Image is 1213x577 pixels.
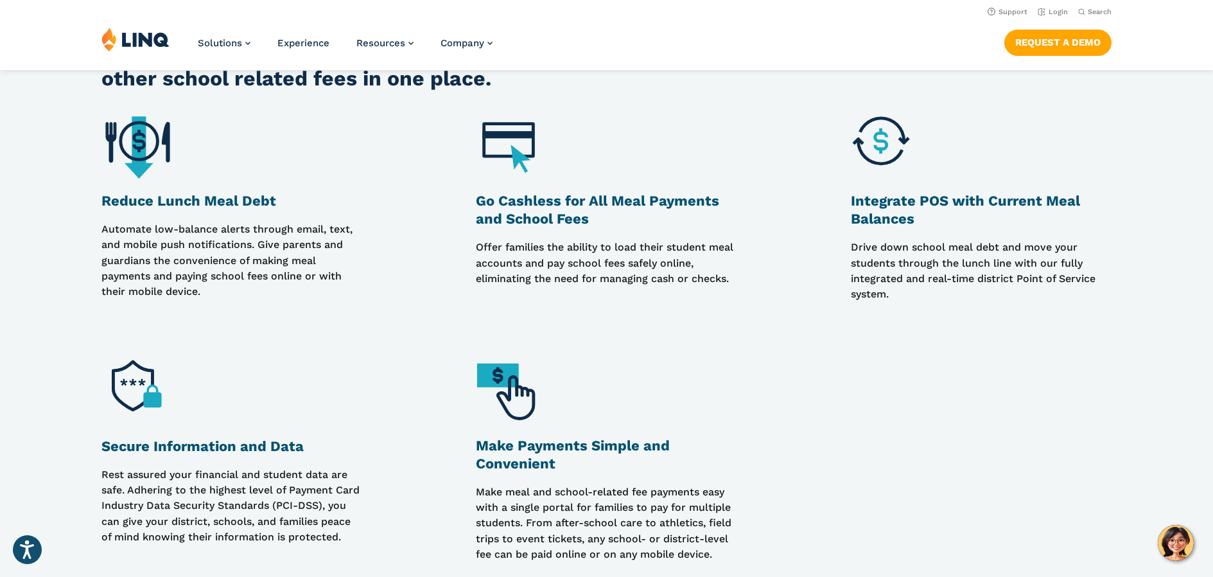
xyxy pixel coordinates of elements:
span: Company [441,37,484,49]
a: Company [441,37,493,49]
h3: Integrate POS with Current Meal Balances [851,192,1112,228]
a: Resources [356,37,414,49]
img: LINQ | K‑12 Software [101,27,170,51]
button: Hello, have a question? Let’s chat. [1158,525,1194,561]
span: Solutions [198,37,242,49]
button: Open Search Bar [1078,7,1112,17]
h3: Go Cashless for All Meal Payments and School Fees [476,192,737,228]
p: Rest assured your financial and student data are safe. Adhering to the highest level of Payment C... [101,467,363,563]
a: Solutions [198,37,250,49]
span: Resources [356,37,405,49]
h3: Reduce Lunch Meal Debt [101,192,363,210]
nav: Button Navigation [1004,27,1112,55]
h3: Secure Information and Data [101,438,363,456]
h3: Make Payments Simple and Convenient [476,437,737,473]
a: Login [1038,8,1068,16]
p: Automate low-balance alerts through email, text, and mobile push notifications. Give parents and ... [101,222,363,302]
nav: Primary Navigation [198,27,493,69]
p: Drive down school meal debt and move your students through the lunch line with our fully integrat... [851,240,1112,302]
a: Request a Demo [1004,30,1112,55]
span: Search [1088,8,1112,16]
p: Offer families the ability to load their student meal accounts and pay school fees safely online,... [476,240,737,302]
p: Make meal and school-related fee payments easy with a single portal for families to pay for multi... [476,484,737,563]
a: Support [988,8,1027,16]
a: Experience [277,37,329,49]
